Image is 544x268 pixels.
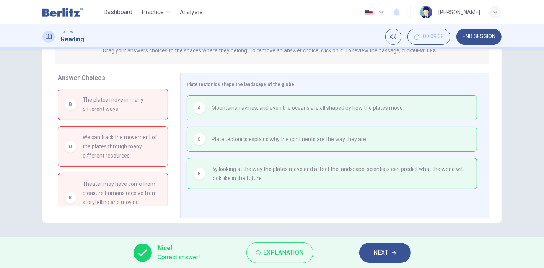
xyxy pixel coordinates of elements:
button: Analysis [177,5,206,19]
div: E [64,192,77,204]
img: Profile picture [420,6,432,18]
span: TOEFL® [61,29,73,35]
span: END SESSION [463,34,495,40]
div: D [64,140,77,153]
span: 00:09:08 [423,34,444,40]
a: Berlitz Latam logo [42,5,100,20]
button: END SESSION [456,29,502,45]
span: Answer Choices [58,74,105,81]
div: Mute [385,29,401,45]
button: Practice [138,5,174,19]
div: B [64,98,77,110]
h1: Reading [61,35,84,44]
div: F [193,167,205,180]
div: C [193,133,205,145]
p: Drag your answers choices to the spaces where they belong. To remove an answer choice, click on i... [103,47,441,54]
span: NEXT [374,247,389,258]
button: Dashboard [100,5,135,19]
span: Mountains, ravines, and even the oceans are all shaped by how the plates move [212,103,403,112]
span: By looking at the way the plates move and affect the landscape, scientists can predict what the w... [212,164,471,183]
span: Plate tectonics explains why the continents are the way they are [212,135,366,144]
strong: VIEW TEXT. [412,47,441,54]
div: A [193,102,205,114]
button: 00:09:08 [407,29,450,45]
button: NEXT [359,243,411,263]
span: We can track the movement of the plates through many different resources [83,133,161,160]
span: Practice [142,8,164,17]
span: Explanation [264,247,304,258]
span: Theater may have come from pleasure humans receive from storytelling and moving rhythmically [83,179,161,216]
img: Berlitz Latam logo [42,5,83,20]
span: Dashboard [103,8,132,17]
img: en [364,10,374,15]
div: Hide [407,29,450,45]
span: Analysis [180,8,203,17]
span: Nice! [158,244,200,253]
span: The plates move in many different ways [83,95,161,114]
span: Plate tectonics shape the landscape of the globe. [187,82,296,87]
button: Explanation [246,242,313,263]
span: Correct answer! [158,253,200,262]
div: [PERSON_NAME] [438,8,480,17]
